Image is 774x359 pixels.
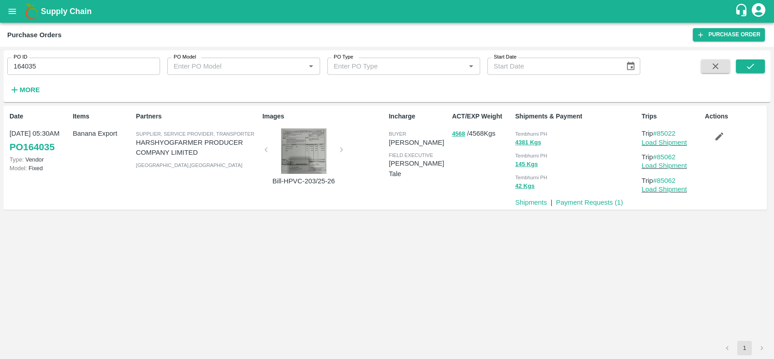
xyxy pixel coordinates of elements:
[494,54,516,61] label: Start Date
[170,60,291,72] input: Enter PO Model
[750,2,767,21] div: account of current user
[642,128,701,138] p: Trip
[515,138,541,148] button: 4381 Kgs
[41,5,735,18] a: Supply Chain
[515,181,535,192] button: 42 Kgs
[465,60,477,72] button: Open
[23,2,41,20] img: logo
[719,341,770,355] nav: pagination navigation
[515,131,547,137] span: Tembhurni PH
[136,112,259,121] p: Partners
[515,112,638,121] p: Shipments & Payment
[653,177,676,184] a: #85062
[389,158,448,179] p: [PERSON_NAME] Tale
[547,194,552,207] div: |
[389,112,448,121] p: Incharge
[10,156,24,163] span: Type:
[642,162,687,169] a: Load Shipment
[10,139,54,155] a: PO164035
[7,58,160,75] input: Enter PO ID
[10,155,69,164] p: Vendor
[653,153,676,161] a: #85062
[642,186,687,193] a: Load Shipment
[10,165,27,172] span: Model:
[642,176,701,186] p: Trip
[7,29,62,41] div: Purchase Orders
[452,129,465,139] button: 4568
[174,54,196,61] label: PO Model
[515,199,547,206] a: Shipments
[7,82,42,98] button: More
[41,7,92,16] b: Supply Chain
[693,28,765,41] a: Purchase Order
[10,128,69,138] p: [DATE] 05:30AM
[73,128,132,138] p: Banana Export
[19,86,40,93] strong: More
[263,112,385,121] p: Images
[515,175,547,180] span: Tembhurni PH
[642,152,701,162] p: Trip
[737,341,752,355] button: page 1
[556,199,623,206] a: Payment Requests (1)
[10,164,69,172] p: Fixed
[389,131,406,137] span: buyer
[10,112,69,121] p: Date
[515,159,538,170] button: 145 Kgs
[136,138,259,158] p: HARSHYOGFARMER PRODUCER COMPANY LIMITED
[334,54,353,61] label: PO Type
[653,130,676,137] a: #85022
[705,112,764,121] p: Actions
[73,112,132,121] p: Items
[515,153,547,158] span: Tembhurni PH
[136,131,254,137] span: Supplier, Service Provider, Transporter
[487,58,618,75] input: Start Date
[136,162,243,168] span: [GEOGRAPHIC_DATA] , [GEOGRAPHIC_DATA]
[389,152,433,158] span: field executive
[642,139,687,146] a: Load Shipment
[735,3,750,20] div: customer-support
[622,58,639,75] button: Choose date
[270,176,338,186] p: Bill-HPVC-203/25-26
[642,112,701,121] p: Trips
[452,128,511,139] p: / 4568 Kgs
[389,138,448,148] p: [PERSON_NAME]
[14,54,27,61] label: PO ID
[305,60,317,72] button: Open
[2,1,23,22] button: open drawer
[452,112,511,121] p: ACT/EXP Weight
[330,60,451,72] input: Enter PO Type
